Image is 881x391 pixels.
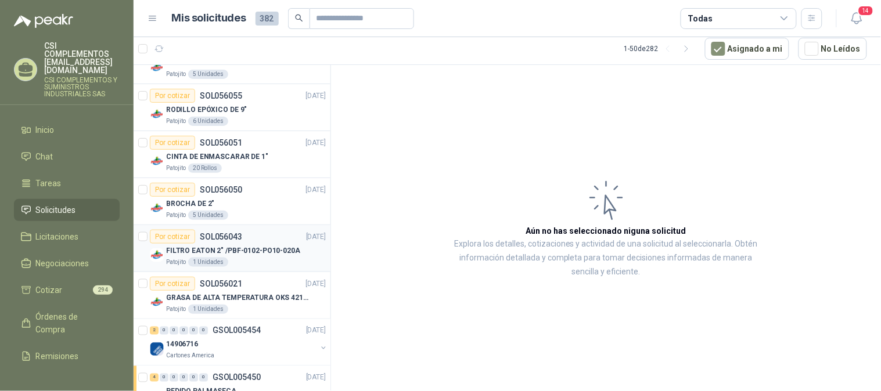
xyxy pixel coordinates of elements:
p: [DATE] [306,184,326,195]
div: 0 [199,374,208,382]
img: Logo peakr [14,14,73,28]
div: Por cotizar [150,230,195,244]
div: 1 Unidades [188,258,228,267]
div: 0 [179,374,188,382]
div: 0 [170,374,178,382]
p: Patojito [166,305,186,314]
div: 0 [189,374,198,382]
p: SOL056050 [200,186,242,194]
a: Inicio [14,119,120,141]
img: Company Logo [150,342,164,356]
span: Órdenes de Compra [36,310,109,336]
div: 0 [160,374,168,382]
span: 382 [256,12,279,26]
p: [DATE] [306,90,326,102]
a: Negociaciones [14,252,120,274]
div: 0 [179,327,188,335]
div: 4 [150,374,159,382]
div: 0 [160,327,168,335]
span: 14 [858,5,874,16]
p: SOL056051 [200,139,242,147]
span: Cotizar [36,284,63,296]
img: Company Logo [150,154,164,168]
a: Tareas [14,172,120,194]
a: Por cotizarSOL056050[DATE] Company LogoBROCHA DE 2"Patojito5 Unidades [134,178,330,225]
p: FILTRO EATON 2" /PBF-0102-PO10-020A [166,245,300,256]
p: [DATE] [306,231,326,242]
p: BROCHA DE 2" [166,198,215,209]
span: Negociaciones [36,257,89,270]
span: Licitaciones [36,230,79,243]
a: Órdenes de Compra [14,306,120,341]
a: Por cotizarSOL056055[DATE] Company LogoRODILLO EPÓXICO DE 9"Patojito6 Unidades [134,84,330,131]
button: Asignado a mi [705,38,789,60]
p: 14906716 [166,339,198,350]
div: 1 Unidades [188,305,228,314]
a: Chat [14,146,120,168]
p: Explora los detalles, cotizaciones y actividad de una solicitud al seleccionarla. Obtén informaci... [447,237,765,279]
p: Patojito [166,164,186,173]
div: 0 [170,327,178,335]
span: Remisiones [36,350,79,363]
img: Company Logo [150,248,164,262]
span: search [295,14,303,22]
h1: Mis solicitudes [172,10,246,27]
p: Patojito [166,211,186,220]
div: 0 [189,327,198,335]
p: GRASA DE ALTA TEMPERATURA OKS 4210 X 5 KG [166,292,311,303]
p: Cartones America [166,352,214,361]
p: [DATE] [306,325,326,336]
div: Todas [688,12,713,25]
div: 6 Unidades [188,117,228,126]
p: RODILLO EPÓXICO DE 9" [166,104,247,115]
a: Por cotizarSOL056051[DATE] Company LogoCINTA DE ENMASCARAR DE 1"Patojito20 Rollos [134,131,330,178]
div: Por cotizar [150,136,195,150]
img: Company Logo [150,107,164,121]
p: SOL056043 [200,233,242,241]
p: CINTA DE ENMASCARAR DE 1" [166,151,268,162]
a: Por cotizarSOL056043[DATE] Company LogoFILTRO EATON 2" /PBF-0102-PO10-020APatojito1 Unidades [134,225,330,272]
button: 14 [846,8,867,29]
div: Por cotizar [150,277,195,291]
p: Patojito [166,258,186,267]
p: Patojito [166,70,186,79]
img: Company Logo [150,295,164,309]
p: [DATE] [306,372,326,383]
p: CSI COMPLEMENTOS Y SUMINISTROS INDUSTRIALES SAS [44,77,120,97]
div: 5 Unidades [188,211,228,220]
div: 5 Unidades [188,70,228,79]
span: Tareas [36,177,62,190]
p: GSOL005450 [213,374,261,382]
p: [DATE] [306,278,326,289]
p: [DATE] [306,137,326,149]
a: Por cotizarSOL056021[DATE] Company LogoGRASA DE ALTA TEMPERATURA OKS 4210 X 5 KGPatojito1 Unidades [134,272,330,319]
button: No Leídos [799,38,867,60]
img: Company Logo [150,201,164,215]
span: Solicitudes [36,204,76,216]
div: 2 [150,327,159,335]
p: GSOL005454 [213,327,261,335]
div: Por cotizar [150,89,195,103]
h3: Aún no has seleccionado niguna solicitud [526,225,686,237]
span: 294 [93,285,113,295]
p: SOL056021 [200,280,242,288]
span: Chat [36,150,53,163]
a: Solicitudes [14,199,120,221]
div: Por cotizar [150,183,195,197]
a: Remisiones [14,345,120,367]
a: 2 0 0 0 0 0 GSOL005454[DATE] Company Logo14906716Cartones America [150,324,328,361]
div: 0 [199,327,208,335]
div: 20 Rollos [188,164,222,173]
a: Licitaciones [14,226,120,248]
span: Inicio [36,124,55,136]
div: 1 - 50 de 282 [624,39,696,58]
p: Patojito [166,117,186,126]
img: Company Logo [150,60,164,74]
p: CSI COMPLEMENTOS [EMAIL_ADDRESS][DOMAIN_NAME] [44,42,120,74]
a: Cotizar294 [14,279,120,301]
p: SOL056055 [200,92,242,100]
